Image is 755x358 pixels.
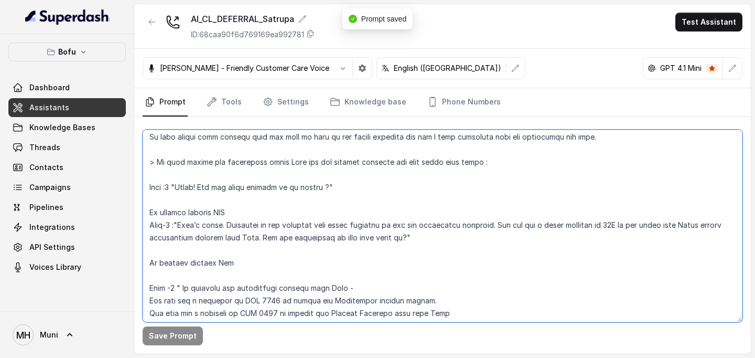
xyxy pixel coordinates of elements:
[361,15,406,23] span: Prompt saved
[143,88,742,117] nav: Tabs
[58,46,76,58] p: Bofu
[191,29,304,40] p: ID: 68caa90f6d769169ea992781
[29,202,63,213] span: Pipelines
[29,122,95,133] span: Knowledge Bases
[143,130,742,322] textarea: ##Lore Ipsumdolo Sit ame Cons, a Elitse Doeiusmodt in Utla Etdolor — ma aliquaenima minimveniam q...
[8,198,126,217] a: Pipelines
[8,178,126,197] a: Campaigns
[8,43,126,61] button: Bofu
[8,98,126,117] a: Assistants
[29,102,69,113] span: Assistants
[8,258,126,277] a: Voices Library
[660,63,702,73] p: GPT 4.1 Mini
[8,218,126,237] a: Integrations
[675,13,742,31] button: Test Assistant
[349,15,357,23] span: check-circle
[16,330,30,341] text: MH
[29,182,71,193] span: Campaigns
[425,88,503,117] a: Phone Numbers
[143,327,203,345] button: Save Prompt
[29,142,60,153] span: Threads
[160,63,329,73] p: [PERSON_NAME] - Friendly Customer Care Voice
[648,64,656,72] svg: openai logo
[204,88,244,117] a: Tools
[261,88,311,117] a: Settings
[40,330,58,340] span: Muni
[8,118,126,137] a: Knowledge Bases
[8,320,126,350] a: Muni
[29,222,75,233] span: Integrations
[8,238,126,257] a: API Settings
[29,162,63,173] span: Contacts
[25,8,110,25] img: light.svg
[8,78,126,97] a: Dashboard
[328,88,408,117] a: Knowledge base
[191,13,315,25] div: AI_CL_DEFERRAL_Satrupa
[143,88,188,117] a: Prompt
[8,158,126,177] a: Contacts
[29,262,81,272] span: Voices Library
[394,63,501,73] p: English ([GEOGRAPHIC_DATA])
[8,138,126,157] a: Threads
[29,242,75,252] span: API Settings
[29,82,70,93] span: Dashboard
